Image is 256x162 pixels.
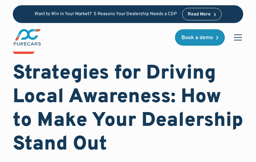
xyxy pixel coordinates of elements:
[175,29,225,46] a: Book a demo
[182,8,222,20] a: Read More
[181,35,213,40] div: Book a demo
[188,12,211,17] div: Read More
[13,28,42,46] img: purecars logo
[13,62,243,156] h1: Strategies for Driving Local Awareness: How to Make Your Dealership Stand Out
[34,12,177,17] p: Want to Win in Your Market? 5 Reasons Your Dealership Needs a CDP
[230,30,243,45] div: menu
[13,28,42,46] a: main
